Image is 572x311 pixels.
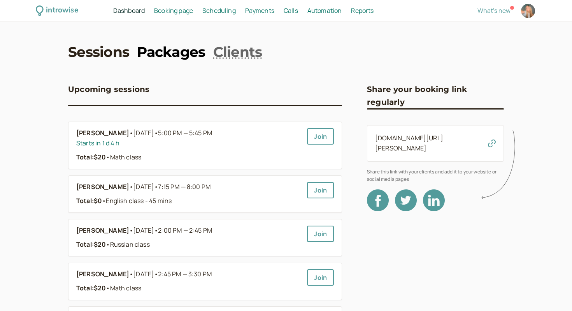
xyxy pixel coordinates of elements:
[351,6,374,15] span: Reports
[106,284,141,292] span: Math class
[307,226,334,242] a: Join
[367,168,504,183] span: Share this link with your clients and add it to your website or social media pages
[76,128,301,163] a: [PERSON_NAME]•[DATE]•5:00 PM — 5:45 PMStarts in 1 d 4 hTotal:$20•Math class
[307,6,342,16] a: Automation
[76,138,301,148] div: Starts in 1 d 4 h
[76,153,106,161] strong: Total: $20
[129,128,133,138] span: •
[520,3,536,19] a: Account
[36,5,78,17] a: introwise
[284,6,298,16] a: Calls
[154,226,158,235] span: •
[133,128,212,138] span: [DATE]
[133,269,212,279] span: [DATE]
[129,226,133,236] span: •
[245,6,274,16] a: Payments
[154,182,158,191] span: •
[68,83,149,95] h3: Upcoming sessions
[477,7,511,14] button: What's new
[106,240,110,249] span: •
[202,6,236,15] span: Scheduling
[158,226,212,235] span: 2:00 PM — 2:45 PM
[76,226,301,250] a: [PERSON_NAME]•[DATE]•2:00 PM — 2:45 PMTotal:$20•Russian class
[76,269,129,279] b: [PERSON_NAME]
[76,284,106,292] strong: Total: $20
[158,270,212,278] span: 2:45 PM — 3:30 PM
[106,284,110,292] span: •
[68,42,129,62] a: Sessions
[129,182,133,192] span: •
[375,134,443,152] a: [DOMAIN_NAME][URL][PERSON_NAME]
[76,182,301,206] a: [PERSON_NAME]•[DATE]•7:15 PM — 8:00 PMTotal:$0•English class - 45 mins
[367,83,504,108] h3: Share your booking link regularly
[307,269,334,286] a: Join
[76,240,106,249] strong: Total: $20
[129,269,133,279] span: •
[154,6,193,16] a: Booking page
[137,42,205,62] a: Packages
[351,6,374,16] a: Reports
[213,42,262,62] a: Clients
[307,6,342,15] span: Automation
[133,226,212,236] span: [DATE]
[76,226,129,236] b: [PERSON_NAME]
[102,196,106,205] span: •
[154,129,158,137] span: •
[106,153,141,161] span: Math class
[76,182,129,192] b: [PERSON_NAME]
[307,182,334,198] a: Join
[533,274,572,311] iframe: Chat Widget
[76,269,301,293] a: [PERSON_NAME]•[DATE]•2:45 PM — 3:30 PMTotal:$20•Math class
[154,270,158,278] span: •
[133,182,211,192] span: [DATE]
[106,153,110,161] span: •
[106,240,149,249] span: Russian class
[307,128,334,145] a: Join
[284,6,298,15] span: Calls
[202,6,236,16] a: Scheduling
[245,6,274,15] span: Payments
[477,6,511,15] span: What's new
[158,182,211,191] span: 7:15 PM — 8:00 PM
[158,129,212,137] span: 5:00 PM — 5:45 PM
[76,196,102,205] strong: Total: $0
[113,6,145,16] a: Dashboard
[46,5,78,17] div: introwise
[154,6,193,15] span: Booking page
[76,128,129,138] b: [PERSON_NAME]
[102,196,172,205] span: English class - 45 mins
[113,6,145,15] span: Dashboard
